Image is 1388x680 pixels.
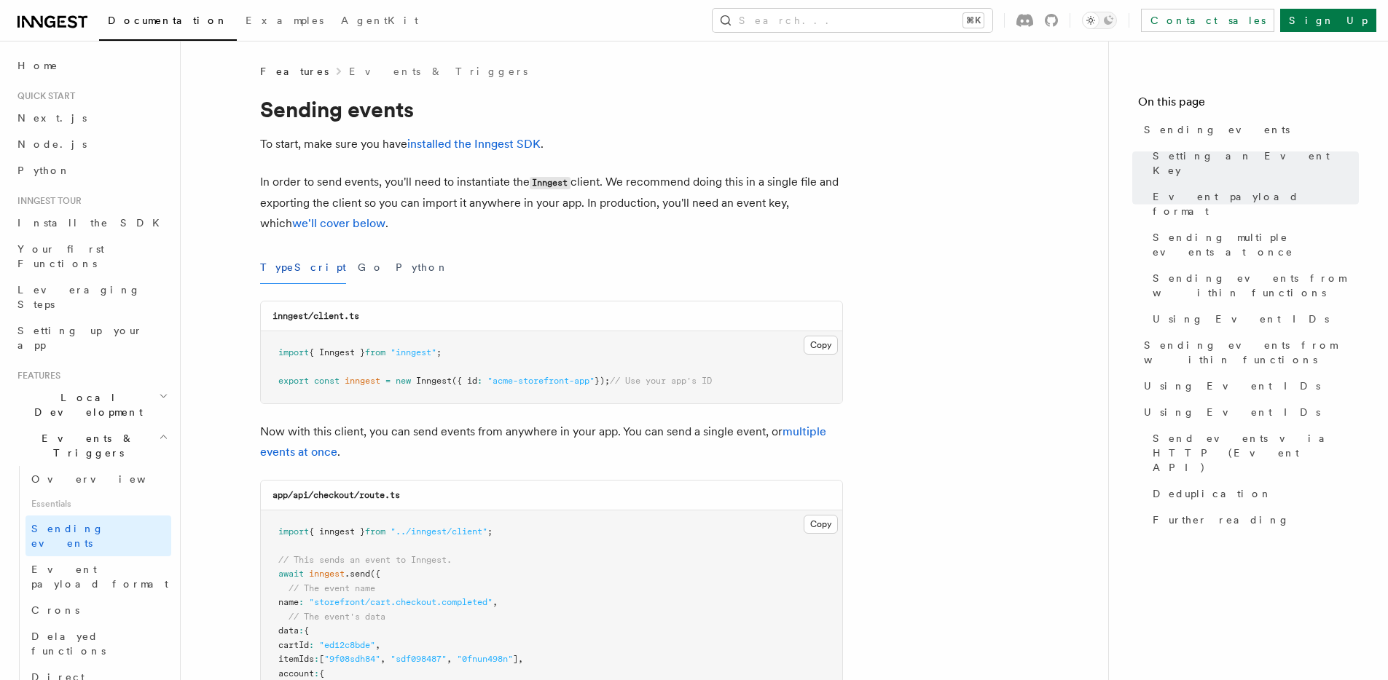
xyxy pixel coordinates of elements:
a: Sending events [26,515,171,556]
p: Now with this client, you can send events from anywhere in your app. You can send a single event,... [260,422,843,462]
a: Crons [26,597,171,623]
span: "acme-storefront-app" [487,376,595,386]
span: // The event name [289,583,375,593]
span: // Use your app's ID [610,376,712,386]
span: { [319,668,324,679]
a: Install the SDK [12,210,171,236]
a: Sending multiple events at once [1147,224,1359,265]
span: data [278,625,299,636]
a: installed the Inngest SDK [407,137,541,151]
a: Python [12,157,171,183]
span: = [385,376,391,386]
span: Crons [31,604,79,616]
a: Examples [237,4,332,39]
span: ] [513,654,518,664]
span: import [278,347,309,357]
span: name [278,597,299,607]
span: ; [436,347,442,357]
span: Install the SDK [17,217,168,229]
span: Sending events from within functions [1144,338,1359,367]
span: Sending events [31,523,104,549]
a: Leveraging Steps [12,277,171,317]
span: Send events via HTTP (Event API) [1153,431,1359,475]
h4: On this page [1138,93,1359,116]
span: Home [17,58,58,73]
a: Overview [26,466,171,492]
span: Leveraging Steps [17,284,141,310]
span: Quick start [12,90,75,102]
button: Toggle dark mode [1082,12,1117,29]
a: Sending events [1138,116,1359,143]
a: Send events via HTTP (Event API) [1147,425,1359,481]
span: Features [260,64,329,79]
a: Home [12,52,171,79]
button: Local Development [12,384,171,425]
span: : [477,376,482,386]
a: Sending events from within functions [1147,265,1359,306]
button: Copy [804,515,838,534]
a: Next.js [12,105,171,131]
span: { Inngest } [309,347,365,357]
span: : [309,640,314,650]
span: Inngest [416,376,452,386]
span: "9f08sdh84" [324,654,380,664]
button: Search...⌘K [713,9,992,32]
a: Sign Up [1280,9,1376,32]
span: , [518,654,523,664]
span: , [447,654,452,664]
span: Your first Functions [17,243,104,269]
a: Setting an Event Key [1147,143,1359,183]
span: inngest [345,376,380,386]
span: AgentKit [341,15,418,26]
span: const [314,376,340,386]
span: Further reading [1153,513,1290,527]
span: import [278,526,309,537]
span: : [299,597,304,607]
kbd: ⌘K [963,13,984,28]
a: multiple events at once [260,424,826,459]
a: Documentation [99,4,237,41]
span: Documentation [108,15,228,26]
span: .send [345,569,370,579]
p: To start, make sure you have . [260,134,843,154]
span: , [493,597,498,607]
button: Python [396,251,449,284]
span: "ed12c8bde" [319,640,375,650]
span: await [278,569,304,579]
span: // The event's data [289,612,385,622]
span: ; [487,526,493,537]
span: Event payload format [1153,189,1359,218]
a: Using Event IDs [1138,373,1359,399]
span: Sending events [1144,122,1290,137]
h1: Sending events [260,96,843,122]
span: Node.js [17,138,87,150]
span: Setting up your app [17,325,143,351]
span: Next.js [17,112,87,124]
span: , [375,640,380,650]
span: from [365,347,385,357]
a: we'll cover below [292,216,385,230]
a: Using Event IDs [1138,399,1359,425]
span: Events & Triggers [12,431,159,460]
a: Event payload format [26,556,171,597]
span: account [278,668,314,679]
span: Using Event IDs [1144,379,1320,393]
code: Inngest [530,177,571,189]
button: Events & Triggers [12,425,171,466]
span: from [365,526,385,537]
span: Sending multiple events at once [1153,230,1359,259]
span: inngest [309,569,345,579]
a: Event payload format [1147,183,1359,224]
span: // This sends an event to Inngest. [278,555,452,565]
span: : [314,668,319,679]
code: inngest/client.ts [272,311,359,321]
span: new [396,376,411,386]
p: In order to send events, you'll need to instantiate the client. We recommend doing this in a sing... [260,172,843,234]
span: cartId [278,640,309,650]
span: }); [595,376,610,386]
button: TypeScript [260,251,346,284]
code: app/api/checkout/route.ts [272,490,400,500]
span: Deduplication [1153,486,1272,501]
a: Events & Triggers [349,64,528,79]
button: Copy [804,336,838,355]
